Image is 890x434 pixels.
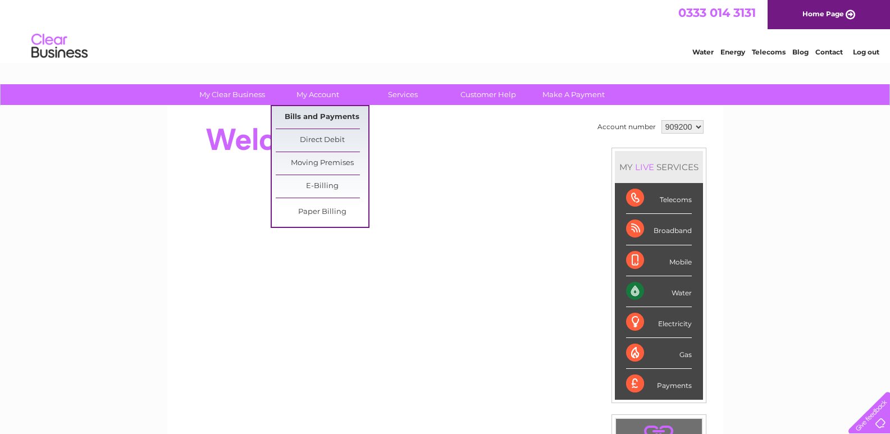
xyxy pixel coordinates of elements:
[626,307,692,338] div: Electricity
[595,117,659,136] td: Account number
[357,84,449,105] a: Services
[31,29,88,63] img: logo.png
[276,152,368,175] a: Moving Premises
[276,106,368,129] a: Bills and Payments
[815,48,843,56] a: Contact
[633,162,656,172] div: LIVE
[626,214,692,245] div: Broadband
[752,48,786,56] a: Telecoms
[626,369,692,399] div: Payments
[615,151,703,183] div: MY SERVICES
[276,201,368,223] a: Paper Billing
[276,175,368,198] a: E-Billing
[678,6,756,20] a: 0333 014 3131
[276,129,368,152] a: Direct Debit
[692,48,714,56] a: Water
[527,84,620,105] a: Make A Payment
[442,84,535,105] a: Customer Help
[626,183,692,214] div: Telecoms
[720,48,745,56] a: Energy
[180,6,711,54] div: Clear Business is a trading name of Verastar Limited (registered in [GEOGRAPHIC_DATA] No. 3667643...
[853,48,879,56] a: Log out
[792,48,809,56] a: Blog
[186,84,279,105] a: My Clear Business
[271,84,364,105] a: My Account
[626,245,692,276] div: Mobile
[626,338,692,369] div: Gas
[626,276,692,307] div: Water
